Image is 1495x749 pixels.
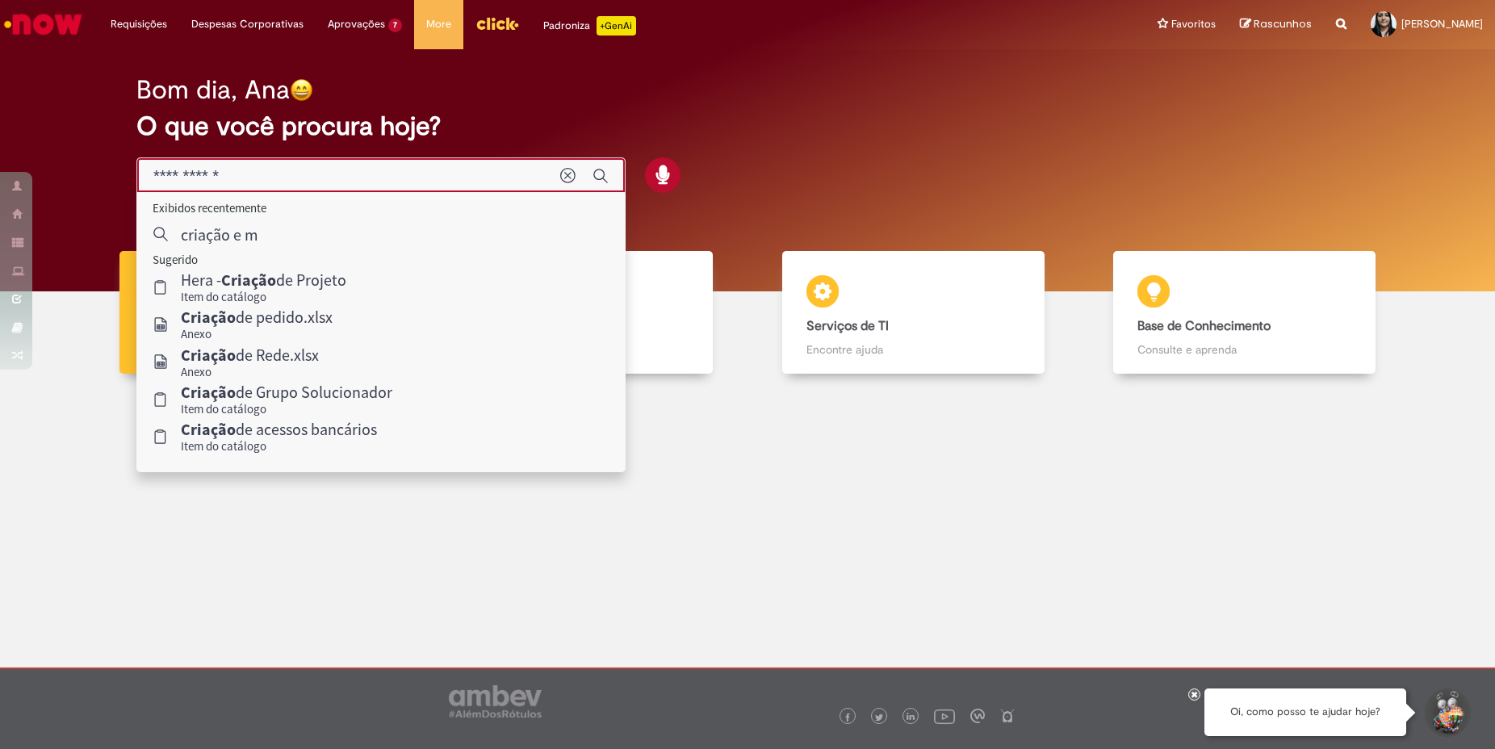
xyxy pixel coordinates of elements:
[875,713,883,722] img: logo_footer_twitter.png
[747,251,1079,374] a: Serviços de TI Encontre ajuda
[426,16,451,32] span: More
[543,16,636,36] div: Padroniza
[1254,16,1312,31] span: Rascunhos
[191,16,304,32] span: Despesas Corporativas
[597,16,636,36] p: +GenAi
[1137,318,1271,334] b: Base de Conhecimento
[290,78,313,102] img: happy-face.png
[1079,251,1411,374] a: Base de Conhecimento Consulte e aprenda
[328,16,385,32] span: Aprovações
[136,112,1359,140] h2: O que você procura hoje?
[934,705,955,726] img: logo_footer_youtube.png
[388,19,402,32] span: 7
[136,76,290,104] h2: Bom dia, Ana
[111,16,167,32] span: Requisições
[806,318,889,334] b: Serviços de TI
[1204,688,1406,736] div: Oi, como posso te ajudar hoje?
[2,8,85,40] img: ServiceNow
[1171,16,1216,32] span: Favoritos
[907,713,915,722] img: logo_footer_linkedin.png
[449,685,542,718] img: logo_footer_ambev_rotulo_gray.png
[1000,709,1015,723] img: logo_footer_naosei.png
[1240,17,1312,32] a: Rascunhos
[1401,17,1483,31] span: [PERSON_NAME]
[806,341,1020,358] p: Encontre ajuda
[85,251,417,374] a: Tirar dúvidas Tirar dúvidas com Lupi Assist e Gen Ai
[475,11,519,36] img: click_logo_yellow_360x200.png
[844,713,852,722] img: logo_footer_facebook.png
[970,709,985,723] img: logo_footer_workplace.png
[1422,688,1471,737] button: Iniciar Conversa de Suporte
[1137,341,1351,358] p: Consulte e aprenda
